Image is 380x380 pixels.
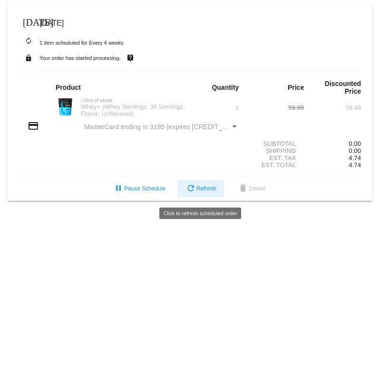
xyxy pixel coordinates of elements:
small: 1 item scheduled for Every 4 weeks [19,40,124,46]
span: Pause Schedule [113,185,166,192]
button: Pause Schedule [105,180,173,197]
strong: Discounted Price [325,80,361,95]
div: Est. Total [247,161,304,169]
div: Subtotal [247,140,304,147]
div: 0.00 [304,140,361,147]
span: MasterCard ending in 3195 (expires [CREDIT_CARD_DATA]) [84,123,266,131]
span: 4.74 [349,161,361,169]
mat-icon: not_interested [81,98,85,102]
mat-icon: live_help [125,52,136,64]
div: Shipping [247,147,304,154]
span: Delete [237,185,265,192]
span: 4.74 [349,154,361,161]
button: Refresh [177,180,224,197]
strong: Price [288,84,304,91]
span: 0.00 [349,147,361,154]
div: 59.99 [247,104,304,111]
mat-icon: autorenew [23,36,34,47]
div: Est. Tax [247,154,304,161]
strong: Quantity [212,84,239,91]
div: Whey+ (Whey Servings: 30 Servings, Flavor: Unflavored) [76,103,190,117]
img: Image-1-Carousel-Whey-2lb-Unflavored-no-badge-Transp.png [56,97,75,116]
button: Delete [230,180,273,197]
small: Your order has started processing. [39,55,121,61]
mat-icon: credit_card [28,120,39,132]
mat-icon: lock [23,52,34,64]
mat-icon: pause [113,183,124,195]
span: 1 [235,104,239,111]
mat-icon: [DATE] [23,16,34,27]
mat-icon: delete [237,183,249,195]
mat-icon: refresh [185,183,196,195]
div: Out of stock [76,98,190,103]
mat-select: Payment Method [84,123,239,131]
span: Refresh [185,185,216,192]
strong: Product [56,84,81,91]
div: 58.49 [304,104,361,111]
